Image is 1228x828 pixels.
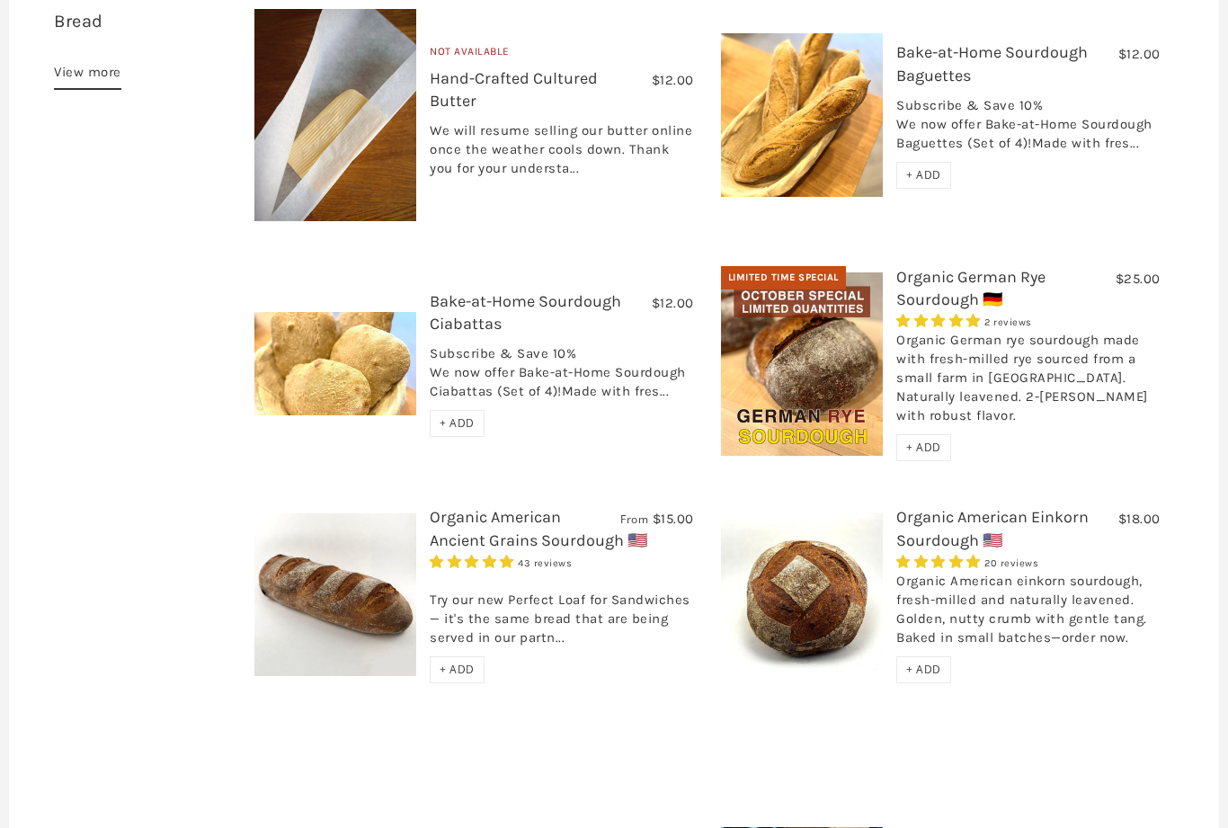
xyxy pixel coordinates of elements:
[906,663,941,678] span: + ADD
[721,273,884,457] img: Organic German Rye Sourdough 🇩🇪
[430,44,693,68] div: Not Available
[653,512,694,528] span: $15.00
[1118,47,1161,63] span: $12.00
[896,508,1089,550] a: Organic American Einkorn Sourdough 🇺🇸
[440,663,475,678] span: + ADD
[896,657,951,684] div: + ADD
[721,267,846,290] div: Limited Time Special
[906,168,941,183] span: + ADD
[54,12,103,32] a: Bread
[984,317,1032,329] span: 2 reviews
[896,555,984,571] span: 4.95 stars
[896,314,984,330] span: 5.00 stars
[721,514,884,677] img: Organic American Einkorn Sourdough 🇺🇸
[896,163,951,190] div: + ADD
[620,512,648,528] span: From
[984,558,1038,570] span: 20 reviews
[430,573,693,657] div: Try our new Perfect Loaf for Sandwiches — it's the same bread that are being served in our partn...
[896,43,1088,85] a: Bake-at-Home Sourdough Baguettes
[518,558,572,570] span: 43 reviews
[1118,512,1161,528] span: $18.00
[896,332,1160,435] div: Organic German rye sourdough made with fresh-milled rye sourced from a small farm in [GEOGRAPHIC_...
[430,345,693,411] div: Subscribe & Save 10% We now offer Bake-at-Home Sourdough Ciabattas (Set of 4)!Made with fres...
[254,10,417,222] img: Hand-Crafted Cultured Butter
[652,73,694,89] span: $12.00
[1116,272,1161,288] span: $25.00
[430,508,647,550] a: Organic American Ancient Grains Sourdough 🇺🇸
[896,268,1046,310] a: Organic German Rye Sourdough 🇩🇪
[896,97,1160,163] div: Subscribe & Save 10% We now offer Bake-at-Home Sourdough Baguettes (Set of 4)!Made with fres...
[430,69,598,111] a: Hand-Crafted Cultured Butter
[721,34,884,198] img: Bake-at-Home Sourdough Baguettes
[896,435,951,462] div: + ADD
[896,573,1160,657] div: Organic American einkorn sourdough, fresh-milled and naturally leavened. Golden, nutty crumb with...
[430,122,693,188] div: We will resume selling our butter online once the weather cools down. Thank you for your understa...
[430,292,621,334] a: Bake-at-Home Sourdough Ciabattas
[430,411,485,438] div: + ADD
[254,514,417,677] img: Organic American Ancient Grains Sourdough 🇺🇸
[254,313,417,416] img: Bake-at-Home Sourdough Ciabattas
[440,416,475,432] span: + ADD
[54,62,121,91] a: View more
[430,555,518,571] span: 4.93 stars
[54,10,241,62] h3: 14 items
[906,441,941,456] span: + ADD
[430,657,485,684] div: + ADD
[652,296,694,312] span: $12.00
